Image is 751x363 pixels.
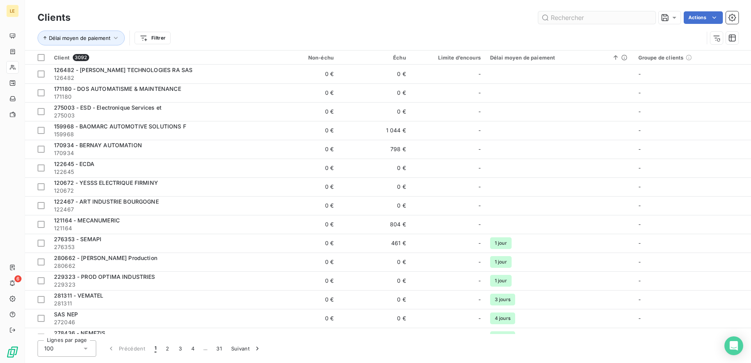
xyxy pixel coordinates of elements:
span: 281311 - VEMATEL [54,292,103,299]
span: 170934 [54,149,261,157]
td: 0 € [338,309,411,328]
td: 0 € [266,102,338,121]
span: 122467 - ART INDUSTRIE BOURGOGNE [54,198,159,205]
button: Délai moyen de paiement [38,31,125,45]
td: 0 € [338,290,411,309]
div: Délai moyen de paiement [490,54,629,61]
span: - [638,258,641,265]
span: 1 jour [490,237,512,249]
span: - [478,126,481,134]
span: 120672 - YESSS ELECTRIQUE FIRMINY [54,179,158,186]
span: - [478,277,481,285]
span: 122467 [54,206,261,213]
button: Précédent [102,340,150,357]
span: 126482 [54,74,261,82]
td: 0 € [266,196,338,215]
span: 159968 [54,130,261,138]
span: 171180 [54,93,261,101]
td: 0 € [338,271,411,290]
span: 4 jours [490,331,515,343]
button: 3 [174,340,187,357]
span: - [638,108,641,115]
span: - [478,258,481,266]
span: - [478,164,481,172]
div: Open Intercom Messenger [724,336,743,355]
span: - [478,202,481,209]
td: 461 € [338,234,411,253]
span: - [478,314,481,322]
td: 0 € [266,271,338,290]
span: 1 [155,345,156,352]
td: 0 € [266,159,338,177]
td: 0 € [338,83,411,102]
span: - [638,164,641,171]
div: Non-échu [271,54,334,61]
button: Suivant [226,340,266,357]
span: 100 [44,345,54,352]
span: - [638,127,641,134]
span: 1 jour [490,256,512,268]
span: 280662 [54,262,261,270]
button: 31 [212,340,226,357]
span: - [478,220,481,228]
span: - [478,296,481,303]
td: 0 € [338,253,411,271]
span: 281311 [54,300,261,307]
td: 804 € [338,215,411,234]
span: 122645 - ECDA [54,161,94,167]
td: 1 044 € [338,121,411,140]
span: 3 jours [490,294,515,305]
span: 121164 [54,224,261,232]
td: 0 € [266,328,338,347]
span: 272046 [54,318,261,326]
span: 6 [14,275,22,282]
td: 0 € [266,65,338,83]
button: Filtrer [135,32,171,44]
span: - [478,108,481,116]
button: 4 [187,340,199,357]
img: Logo LeanPay [6,346,19,358]
span: - [478,145,481,153]
span: - [638,277,641,284]
td: 0 € [266,121,338,140]
span: 159968 - BAOMARC AUTOMOTIVE SOLUTIONS F [54,123,186,130]
span: 121164 - MECANUMERIC [54,217,120,224]
span: - [638,240,641,246]
span: 229323 [54,281,261,289]
input: Rechercher [538,11,656,24]
button: 1 [150,340,161,357]
span: 276353 [54,243,261,251]
span: 275003 [54,112,261,119]
span: - [478,70,481,78]
span: - [638,315,641,321]
span: 120672 [54,187,261,195]
span: - [638,70,641,77]
td: 0 € [338,177,411,196]
button: Actions [684,11,723,24]
td: 0 € [266,253,338,271]
span: - [638,89,641,96]
td: 0 € [266,177,338,196]
div: Échu [343,54,406,61]
td: 0 € [338,328,411,347]
td: 0 € [266,140,338,159]
span: - [478,183,481,191]
span: 1 jour [490,275,512,287]
td: 0 € [266,234,338,253]
span: … [199,342,212,355]
td: 0 € [338,196,411,215]
span: Client [54,54,70,61]
div: Limite d’encours [415,54,481,61]
span: 170934 - BERNAY AUTOMATION [54,142,142,148]
td: 0 € [266,309,338,328]
td: 0 € [266,215,338,234]
span: Groupe de clients [638,54,684,61]
span: - [638,202,641,209]
span: SAS NEP [54,311,78,318]
span: - [478,239,481,247]
span: - [638,146,641,152]
span: - [478,333,481,341]
span: 122645 [54,168,261,176]
span: 276353 - SEMAPI [54,236,101,242]
span: 280662 - [PERSON_NAME] Production [54,255,157,261]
